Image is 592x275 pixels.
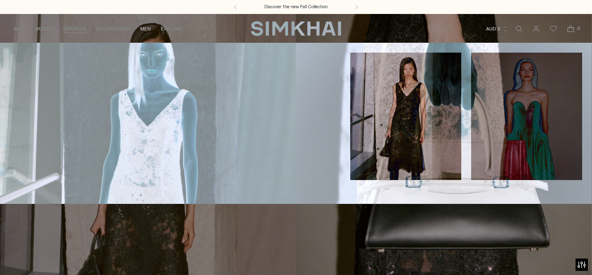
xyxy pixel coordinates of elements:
button: AUD $ [486,20,508,38]
a: NEW [14,20,25,38]
a: ACCESSORIES [96,20,130,38]
a: WOMEN [35,20,53,38]
a: MEN [140,20,151,38]
a: SIMKHAI [251,21,341,37]
span: 0 [575,25,582,32]
a: DRESSES [63,20,86,38]
a: Open cart modal [562,21,579,37]
a: Go to the account page [528,21,544,37]
a: Wishlist [545,21,562,37]
a: Open search modal [511,21,527,37]
a: Discover the new Fall Collection [264,4,328,10]
a: EXPLORE [161,20,182,38]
